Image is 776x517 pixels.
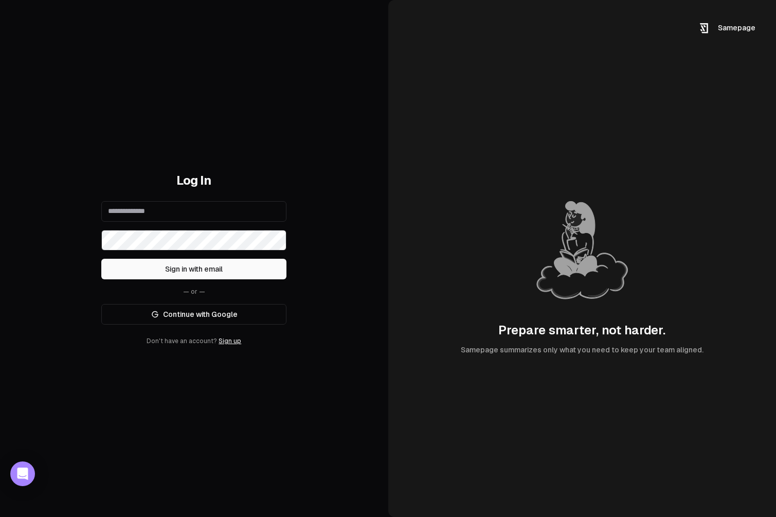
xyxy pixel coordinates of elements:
h1: Log In [101,172,286,189]
a: Sign up [219,337,241,345]
div: Samepage summarizes only what you need to keep your team aligned. [461,345,703,355]
div: Prepare smarter, not harder. [498,322,665,338]
a: Continue with Google [101,304,286,325]
button: Sign in with email [101,259,286,279]
div: Open Intercom Messenger [10,461,35,486]
div: — or — [101,288,286,296]
span: Samepage [718,24,755,32]
div: Don't have an account? [101,337,286,345]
